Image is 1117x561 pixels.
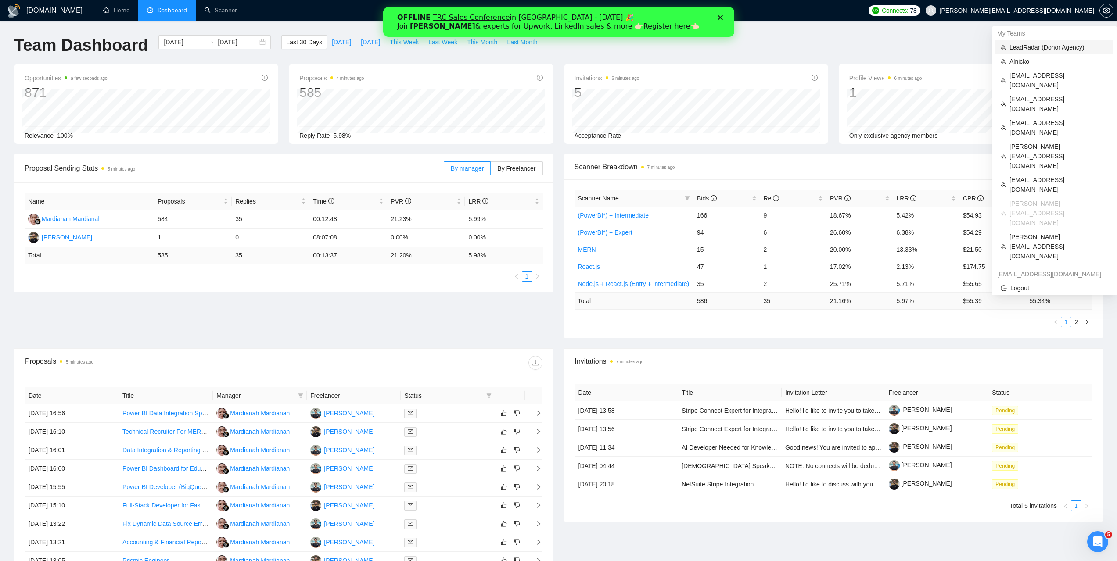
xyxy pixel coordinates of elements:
[216,446,290,453] a: MMMardianah Mardianah
[28,232,39,243] img: MJ
[281,35,327,49] button: Last 30 Days
[154,193,232,210] th: Proposals
[499,426,509,437] button: like
[216,482,227,493] img: MM
[324,464,374,473] div: [PERSON_NAME]
[35,218,41,225] img: gigradar-bm.png
[230,408,290,418] div: Mardianah Mardianah
[992,443,1022,450] a: Pending
[1001,78,1006,83] span: team
[1100,7,1113,14] span: setting
[977,195,984,201] span: info-circle
[578,212,649,219] a: (PowerBI*) + Intermediate
[1072,317,1081,327] a: 2
[216,518,227,529] img: MM
[499,500,509,511] button: like
[334,132,351,139] span: 5.98%
[889,443,952,450] a: [PERSON_NAME]
[361,37,380,47] span: [DATE]
[223,505,229,511] img: gigradar-bm.png
[205,7,237,14] a: searchScanner
[216,408,227,419] img: MM
[122,483,328,490] a: Power BI Developer (BigQuery Backend) – Clinical Research Data Platform
[27,15,92,23] b: [PERSON_NAME]
[499,537,509,547] button: like
[103,7,129,14] a: homeHome
[42,214,101,224] div: Mardianah Mardianah
[216,426,227,437] img: MM
[482,198,488,204] span: info-circle
[537,75,543,81] span: info-circle
[1053,319,1058,325] span: left
[223,542,229,548] img: gigradar-bm.png
[992,462,1022,469] a: Pending
[296,389,305,402] span: filter
[1009,142,1108,171] span: [PERSON_NAME][EMAIL_ADDRESS][DOMAIN_NAME]
[612,76,639,81] time: 6 minutes ago
[230,537,290,547] div: Mardianah Mardianah
[25,193,154,210] th: Name
[647,165,675,170] time: 7 minutes ago
[324,482,374,492] div: [PERSON_NAME]
[889,405,900,416] img: c1vnAk7Xg35u1M3RaLzkY2xn22cMI9QnxesaoOFDUVoDELUyl3LMqzhVQbq_15fTna
[512,445,522,455] button: dislike
[1061,317,1071,327] a: 1
[849,132,938,139] span: Only exclusive agency members
[230,500,290,510] div: Mardianah Mardianah
[207,39,214,46] span: swap-right
[992,461,1018,471] span: Pending
[512,482,522,492] button: dislike
[299,84,364,101] div: 585
[683,192,692,205] span: filter
[1009,118,1108,137] span: [EMAIL_ADDRESS][DOMAIN_NAME]
[25,132,54,139] span: Relevance
[889,460,900,471] img: c1vnAk7Xg35u1M3RaLzkY2xn22cMI9QnxesaoOFDUVoDELUyl3LMqzhVQbq_15fTna
[71,76,107,81] time: a few seconds ago
[522,272,532,281] a: 1
[1001,45,1006,50] span: team
[232,193,309,210] th: Replies
[1061,317,1071,327] li: 1
[310,537,321,548] img: TS
[408,447,413,453] span: mail
[310,446,374,453] a: TS[PERSON_NAME]
[313,198,334,205] span: Time
[1099,4,1113,18] button: setting
[230,519,290,529] div: Mardianah Mardianah
[14,6,47,14] b: OFFLINE
[1009,175,1108,194] span: [EMAIL_ADDRESS][DOMAIN_NAME]
[849,84,922,101] div: 1
[512,408,522,418] button: dislike
[328,198,334,204] span: info-circle
[230,464,290,473] div: Mardianah Mardianah
[514,520,520,527] span: dislike
[334,8,343,13] div: Закрити
[216,465,290,472] a: MMMardianah Mardianah
[844,195,851,201] span: info-circle
[512,518,522,529] button: dislike
[501,410,507,417] span: like
[408,429,413,434] span: mail
[826,207,893,224] td: 18.67%
[324,500,374,510] div: [PERSON_NAME]
[693,224,760,241] td: 94
[223,468,229,474] img: gigradar-bm.png
[501,428,507,435] span: like
[310,445,321,456] img: TS
[514,274,519,279] span: left
[992,26,1117,40] div: My Teams
[682,407,864,414] a: Stripe Connect Expert for Integration Guidance (Spanish Required)
[122,502,344,509] a: Full-Stack Developer for Fast, Scalable Sports Prediction Platform (MVP is ready)
[25,163,444,174] span: Proposal Sending Stats
[1001,101,1006,107] span: team
[1009,199,1108,228] span: [PERSON_NAME][EMAIL_ADDRESS][DOMAIN_NAME]
[309,210,387,229] td: 00:12:48
[486,393,492,398] span: filter
[122,520,314,527] a: Fix Dynamic Data Source Error in Power BI (API-Based Data Refresh)
[216,463,227,474] img: MM
[383,7,734,37] iframe: Intercom live chat банер
[1001,59,1006,64] span: team
[42,232,92,242] div: [PERSON_NAME]
[310,426,321,437] img: MJ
